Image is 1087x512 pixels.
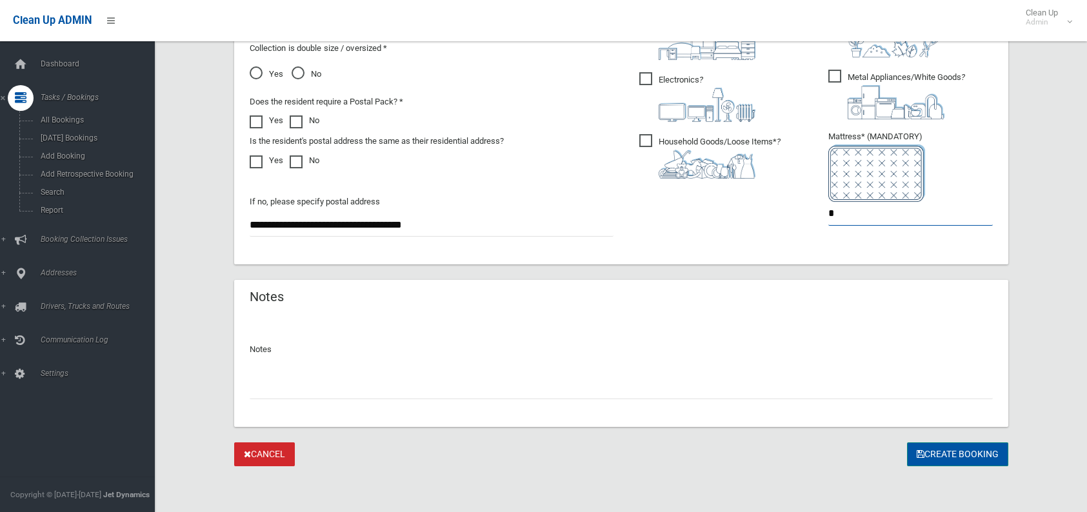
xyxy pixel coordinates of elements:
span: Tasks / Bookings [37,93,165,102]
span: Mattress* (MANDATORY) [828,132,993,202]
label: Is the resident's postal address the same as their residential address? [250,133,504,149]
span: Booking Collection Issues [37,235,165,244]
span: [DATE] Bookings [37,133,154,143]
header: Notes [234,284,299,310]
span: Addresses [37,268,165,277]
label: Yes [250,113,283,128]
img: aa9efdbe659d29b613fca23ba79d85cb.png [659,25,755,60]
label: Does the resident require a Postal Pack? * [250,94,403,110]
span: Clean Up [1019,8,1071,27]
span: Add Retrospective Booking [37,170,154,179]
i: ? [659,75,755,122]
span: Clean Up ADMIN [13,14,92,26]
img: b13cc3517677393f34c0a387616ef184.png [659,150,755,179]
p: Notes [250,342,993,357]
label: Yes [250,153,283,168]
span: All Bookings [37,115,154,124]
img: 394712a680b73dbc3d2a6a3a7ffe5a07.png [659,88,755,122]
label: No [290,113,319,128]
span: Dashboard [37,59,165,68]
span: Yes [250,66,283,82]
img: 36c1b0289cb1767239cdd3de9e694f19.png [848,85,944,119]
img: e7408bece873d2c1783593a074e5cb2f.png [828,144,925,202]
span: Household Goods/Loose Items* [639,134,781,179]
p: Collection is double size / oversized * [250,41,613,56]
small: Admin [1026,17,1058,27]
span: Copyright © [DATE]-[DATE] [10,490,101,499]
span: Drivers, Trucks and Routes [37,302,165,311]
span: Settings [37,369,165,378]
span: Communication Log [37,335,165,344]
span: Metal Appliances/White Goods [828,70,965,119]
span: No [292,66,321,82]
i: ? [848,72,965,119]
button: Create Booking [907,442,1008,466]
strong: Jet Dynamics [103,490,150,499]
span: Add Booking [37,152,154,161]
span: Search [37,188,154,197]
span: Electronics [639,72,755,122]
span: Report [37,206,154,215]
a: Cancel [234,442,295,466]
label: If no, please specify postal address [250,194,380,210]
label: No [290,153,319,168]
i: ? [659,137,781,179]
